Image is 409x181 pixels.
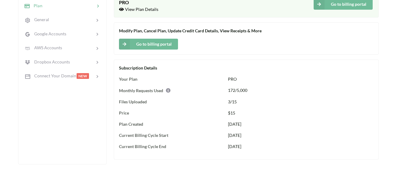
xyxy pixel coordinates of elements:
[228,121,241,127] span: [DATE]
[31,59,70,64] span: Dropbox Accounts
[228,110,235,115] span: $15
[31,73,76,78] span: Connect Your Domain
[31,17,49,22] span: General
[228,76,237,82] span: PRO
[119,7,158,12] span: View Plan Details
[228,88,247,93] span: 172/5,000
[119,132,221,138] div: Current Billing Cycle Start
[228,133,241,138] span: [DATE]
[119,65,157,70] span: Subscription Details
[119,87,221,94] div: Monthly Requests Used
[119,76,221,82] div: Your Plan
[228,99,237,104] span: 3/15
[119,110,221,116] div: Price
[119,99,221,105] div: Files Uploaded
[31,45,62,50] span: AWS Accounts
[228,144,241,149] span: [DATE]
[30,3,42,8] span: Plan
[119,143,221,150] div: Current Billing Cycle End
[77,73,89,79] span: NEW
[119,28,262,33] span: Modify Plan, Cancel Plan, Update Credit Card Details, View Receipts & More
[119,121,221,127] div: Plan Created
[31,31,66,36] span: Google Accounts
[119,39,178,50] button: Go to billing portal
